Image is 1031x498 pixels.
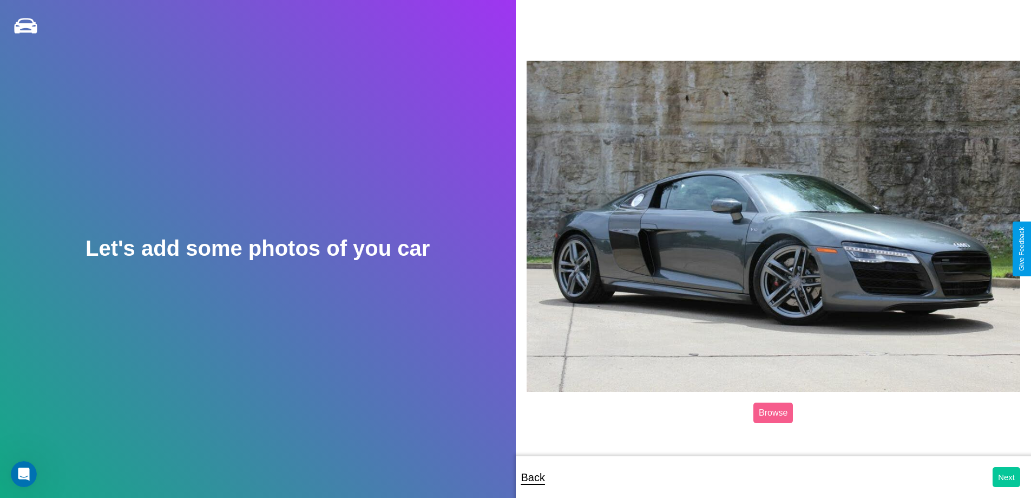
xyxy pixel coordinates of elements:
iframe: Intercom live chat [11,461,37,487]
label: Browse [753,403,793,423]
div: Give Feedback [1018,227,1026,271]
img: posted [527,61,1021,392]
p: Back [521,468,545,487]
button: Next [993,467,1020,487]
h2: Let's add some photos of you car [86,236,430,261]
